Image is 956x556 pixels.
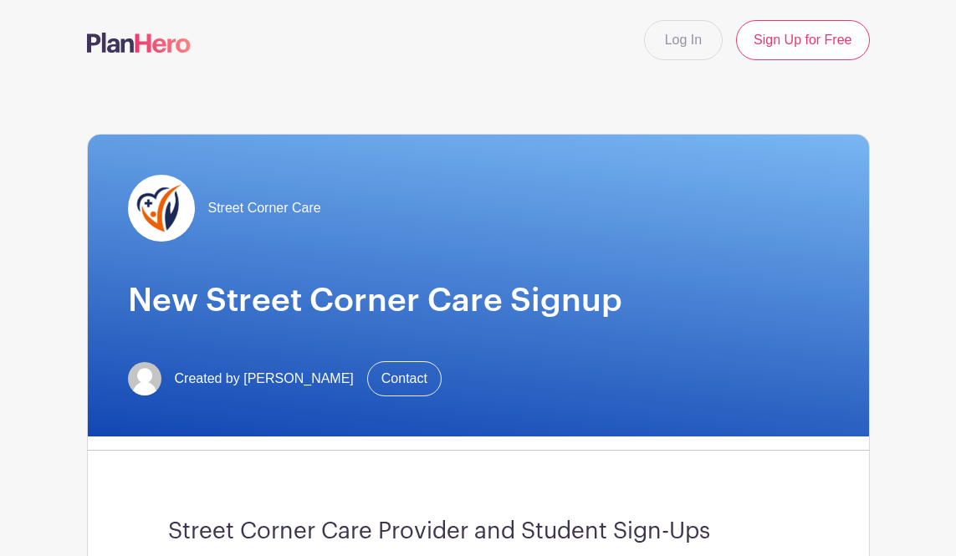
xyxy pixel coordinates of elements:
img: SCC%20PlanHero.png [128,175,195,242]
a: Contact [367,361,442,396]
span: Created by [PERSON_NAME] [175,369,354,389]
img: default-ce2991bfa6775e67f084385cd625a349d9dcbb7a52a09fb2fda1e96e2d18dcdb.png [128,362,161,395]
span: Street Corner Care [208,198,321,218]
img: logo-507f7623f17ff9eddc593b1ce0a138ce2505c220e1c5a4e2b4648c50719b7d32.svg [87,33,191,53]
a: Sign Up for Free [736,20,869,60]
h3: Street Corner Care Provider and Student Sign-Ups [168,518,789,545]
h1: New Street Corner Care Signup [128,282,829,321]
a: Log In [644,20,723,60]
